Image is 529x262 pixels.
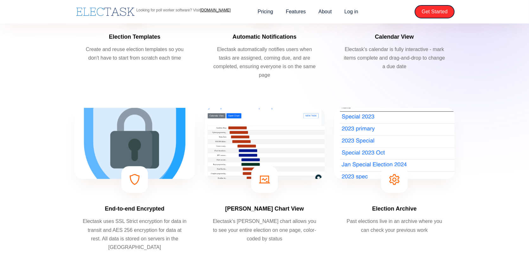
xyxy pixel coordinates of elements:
p: Past elections live in an archive where you can check your previous work [342,217,447,234]
p: Electask's calendar is fully interactive - mark items complete and drag-and-drop to change a due ... [342,45,447,71]
p: Looking for poll worker software? Visit [136,8,231,12]
a: home [74,6,136,17]
p: Electask's [PERSON_NAME] chart allows you to see your entire election on one page, color-coded by... [212,217,317,243]
h4: Election Archive [372,205,417,213]
h4: [PERSON_NAME] Chart View [225,205,304,213]
h4: End-to-end Encrypted [105,205,164,213]
p: Electask automatically notifies users when tasks are assigned, coming due, and are completed, ens... [212,45,317,80]
a: Pricing [251,5,279,18]
a: Features [279,5,312,18]
h4: Election Templates [109,33,161,41]
a: [DOMAIN_NAME] [200,8,231,12]
p: Create and reuse election templates so you don't have to start from scratch each time [82,45,187,62]
a: About [312,5,338,18]
p: Electask uses SSL Strict encryption for data in transit and AES 256 encryption for data at rest. ... [82,217,187,252]
h4: Automatic Notifications [233,33,296,41]
a: Log in [338,5,365,18]
h4: Calendar View [375,33,414,41]
a: Get Started [415,5,455,18]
